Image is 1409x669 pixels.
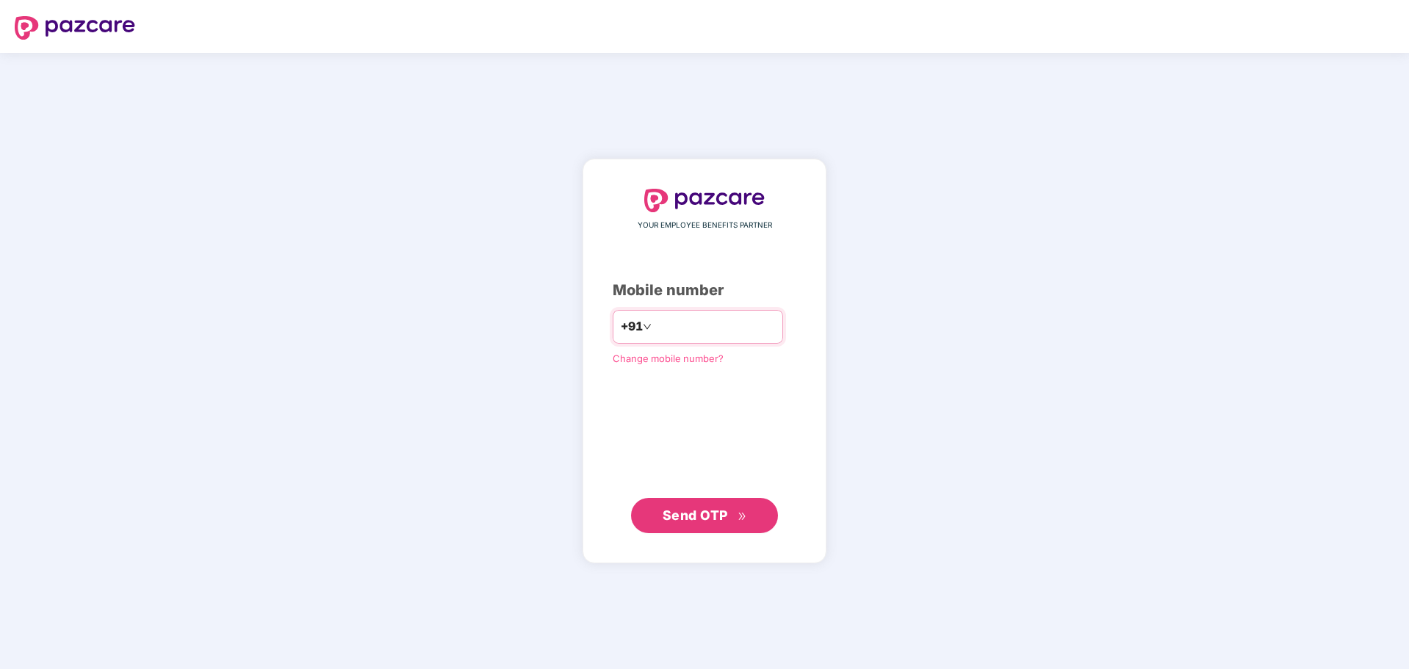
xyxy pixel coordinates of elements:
[643,322,652,331] span: down
[644,189,765,212] img: logo
[15,16,135,40] img: logo
[738,512,747,521] span: double-right
[621,317,643,336] span: +91
[613,352,724,364] a: Change mobile number?
[638,220,772,231] span: YOUR EMPLOYEE BENEFITS PARTNER
[663,507,728,523] span: Send OTP
[631,498,778,533] button: Send OTPdouble-right
[613,279,796,302] div: Mobile number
